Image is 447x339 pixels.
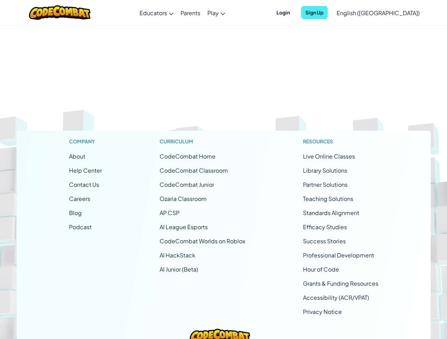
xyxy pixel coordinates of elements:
h1: Curriculum [160,138,245,145]
a: AI HackStack [160,251,195,259]
a: CodeCombat Junior [160,181,214,188]
a: Grants & Funding Resources [303,280,378,287]
a: Efficacy Studies [303,223,347,231]
span: Play [207,9,219,17]
a: Privacy Notice [303,308,342,315]
button: Sign Up [301,6,328,19]
a: Standards Alignment [303,209,359,216]
img: CodeCombat logo [29,5,91,20]
span: CodeCombat Home [160,153,216,160]
a: Careers [69,195,90,202]
a: Partner Solutions [303,181,348,188]
a: AP CSP [160,209,179,216]
a: Help Center [69,167,102,174]
button: Login [272,6,294,19]
span: Contact Us [69,181,99,188]
a: AI League Esports [160,223,208,231]
a: Teaching Solutions [303,195,353,202]
h1: Resources [303,138,378,145]
a: Ozaria Classroom [160,195,207,202]
span: Educators [139,9,167,17]
span: Live Online Classes [303,153,355,160]
a: Accessibility (ACR/VPAT) [303,294,369,301]
a: About [69,153,85,160]
a: Library Solutions [303,167,347,174]
a: Professional Development [303,251,374,259]
a: Hour of Code [303,266,339,273]
a: Play [204,3,229,22]
a: English ([GEOGRAPHIC_DATA]) [333,3,423,22]
a: Parents [177,3,204,22]
a: CodeCombat Classroom [160,167,228,174]
span: English ([GEOGRAPHIC_DATA]) [337,9,420,17]
a: CodeCombat Worlds on Roblox [160,237,245,245]
a: Success Stories [303,237,346,245]
a: Educators [136,3,177,22]
a: Podcast [69,223,92,231]
a: AI Junior (Beta) [160,266,198,273]
a: Blog [69,209,82,216]
h1: Company [69,138,102,145]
